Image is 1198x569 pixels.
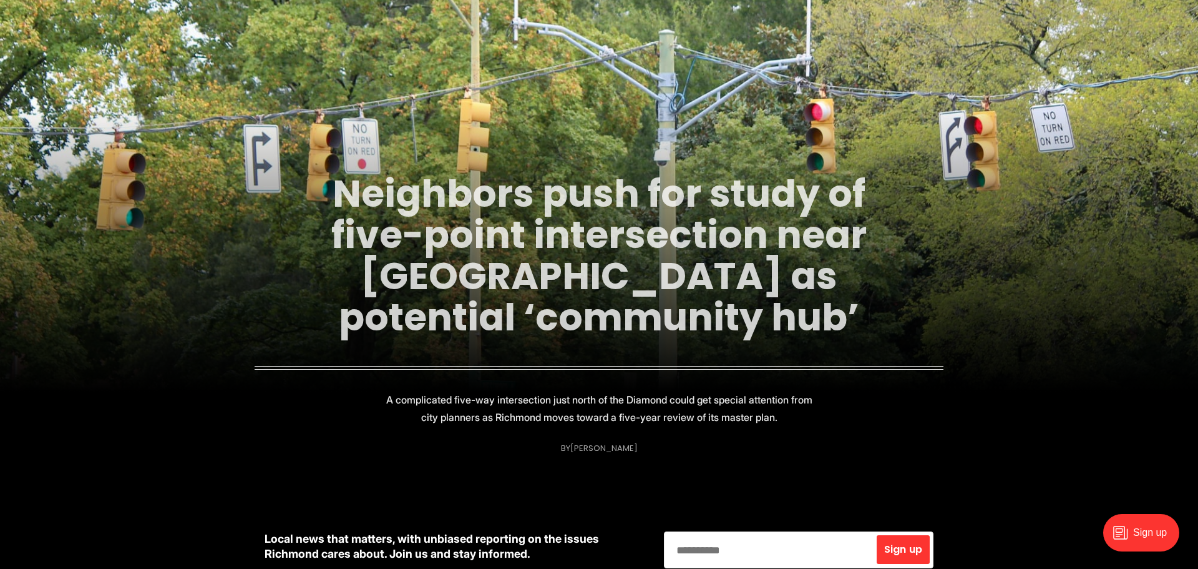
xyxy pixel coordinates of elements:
div: By [561,443,638,453]
span: Sign up [884,545,922,555]
iframe: portal-trigger [1093,508,1198,569]
p: Local news that matters, with unbiased reporting on the issues Richmond cares about. Join us and ... [265,532,644,562]
p: A complicated five-way intersection just north of the Diamond could get special attention from ci... [377,391,821,426]
a: [PERSON_NAME] [570,442,638,454]
button: Sign up [877,535,930,564]
a: Neighbors push for study of five-point intersection near [GEOGRAPHIC_DATA] as potential ‘communit... [331,167,867,344]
